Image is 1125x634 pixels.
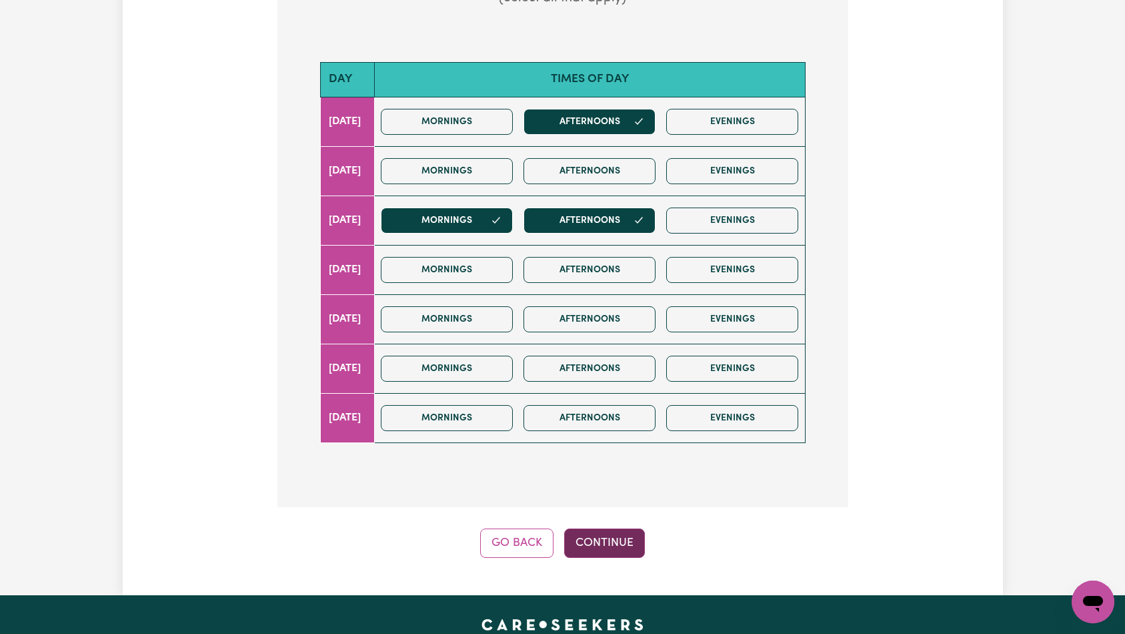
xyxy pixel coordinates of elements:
[320,146,375,196] td: [DATE]
[481,619,644,630] a: Careseekers home page
[666,257,798,283] button: Evenings
[320,196,375,245] td: [DATE]
[523,306,656,332] button: Afternoons
[381,208,513,234] button: Mornings
[666,109,798,135] button: Evenings
[381,356,513,382] button: Mornings
[523,356,656,382] button: Afternoons
[381,109,513,135] button: Mornings
[320,344,375,393] td: [DATE]
[666,356,798,382] button: Evenings
[666,158,798,184] button: Evenings
[375,63,805,97] th: Times of day
[381,158,513,184] button: Mornings
[381,257,513,283] button: Mornings
[666,208,798,234] button: Evenings
[523,257,656,283] button: Afternoons
[320,63,375,97] th: Day
[480,529,553,558] button: Go Back
[381,405,513,431] button: Mornings
[320,294,375,344] td: [DATE]
[1072,581,1114,623] iframe: Button to launch messaging window
[523,208,656,234] button: Afternoons
[666,306,798,332] button: Evenings
[523,109,656,135] button: Afternoons
[381,306,513,332] button: Mornings
[564,529,645,558] button: Continue
[523,405,656,431] button: Afternoons
[320,393,375,442] td: [DATE]
[523,158,656,184] button: Afternoons
[666,405,798,431] button: Evenings
[320,97,375,146] td: [DATE]
[320,245,375,294] td: [DATE]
